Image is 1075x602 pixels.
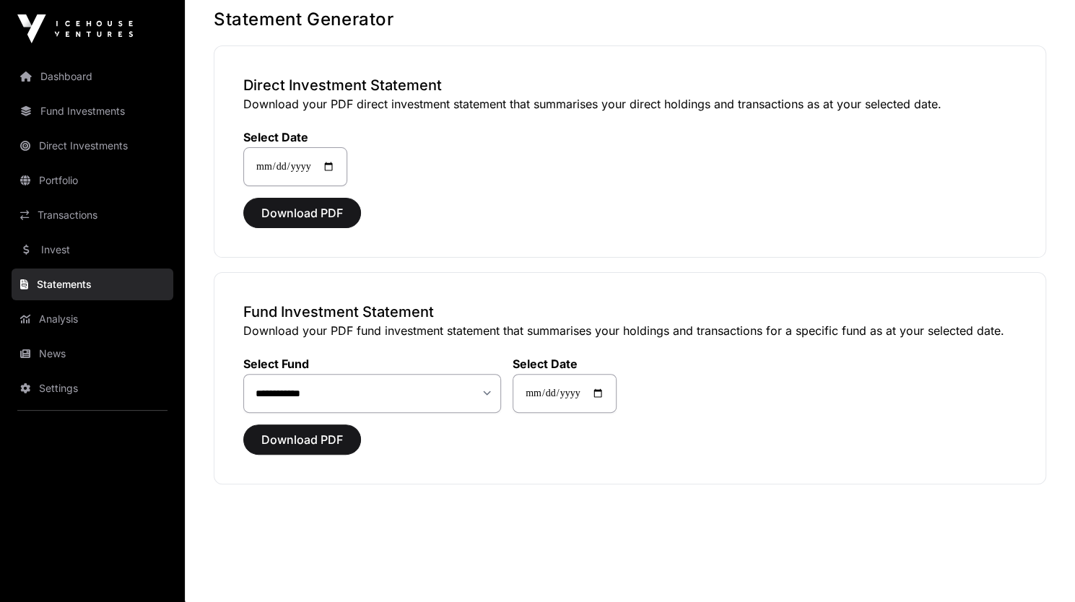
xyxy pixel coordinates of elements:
img: Icehouse Ventures Logo [17,14,133,43]
a: Portfolio [12,165,173,196]
a: Statements [12,269,173,300]
label: Select Date [513,357,617,371]
a: Dashboard [12,61,173,92]
a: Direct Investments [12,130,173,162]
a: Analysis [12,303,173,335]
a: Transactions [12,199,173,231]
h3: Fund Investment Statement [243,302,1017,322]
button: Download PDF [243,198,361,228]
button: Download PDF [243,424,361,455]
p: Download your PDF fund investment statement that summarises your holdings and transactions for a ... [243,322,1017,339]
label: Select Date [243,130,347,144]
h3: Direct Investment Statement [243,75,1017,95]
label: Select Fund [243,357,501,371]
a: Download PDF [243,212,361,227]
p: Download your PDF direct investment statement that summarises your direct holdings and transactio... [243,95,1017,113]
a: News [12,338,173,370]
iframe: Chat Widget [1003,533,1075,602]
a: Fund Investments [12,95,173,127]
span: Download PDF [261,204,343,222]
span: Download PDF [261,431,343,448]
h1: Statement Generator [214,8,1046,31]
a: Settings [12,372,173,404]
a: Invest [12,234,173,266]
a: Download PDF [243,439,361,453]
